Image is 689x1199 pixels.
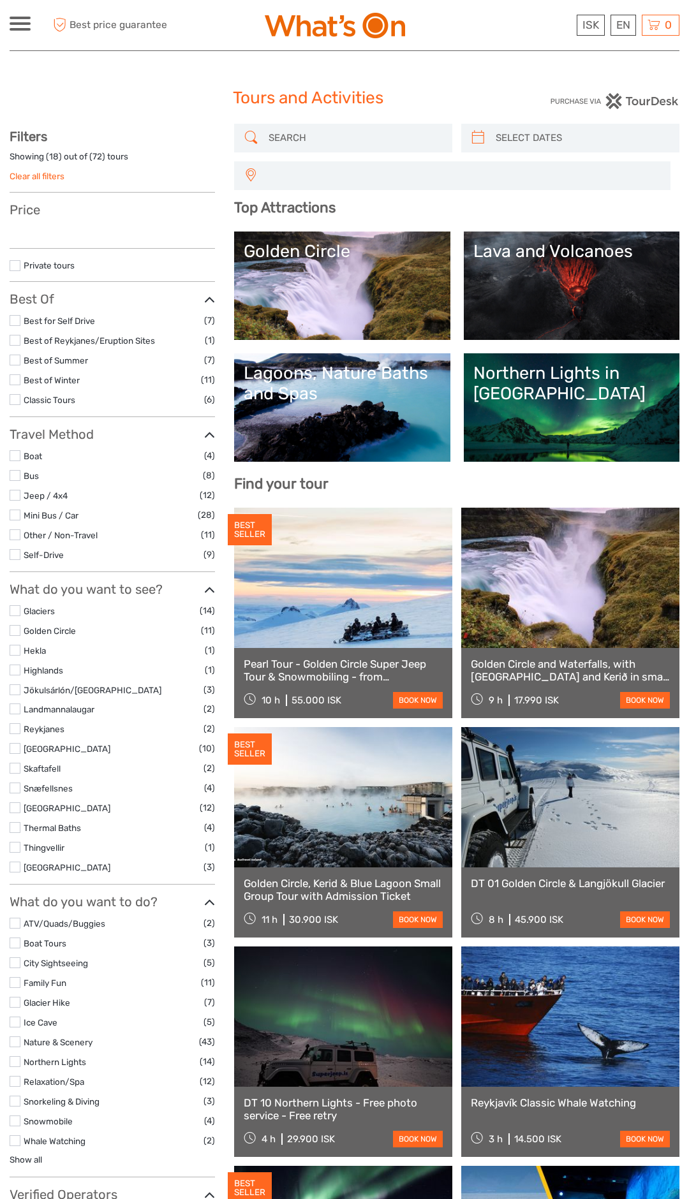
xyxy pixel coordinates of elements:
span: 0 [663,18,674,31]
span: (2) [204,761,215,776]
a: Best of Summer [24,355,88,365]
a: Reykjanes [24,724,64,734]
h3: Best Of [10,291,215,307]
a: Landmannalaugar [24,704,94,714]
span: (43) [199,1034,215,1049]
span: (4) [204,820,215,835]
a: Snæfellsnes [24,783,73,793]
div: BEST SELLER [228,514,272,546]
a: Highlands [24,665,63,675]
h3: What do you want to see? [10,582,215,597]
a: DT 10 Northern Lights - Free photo service - Free retry [244,1096,443,1122]
span: (4) [204,781,215,795]
a: [GEOGRAPHIC_DATA] [24,862,110,872]
div: Northern Lights in [GEOGRAPHIC_DATA] [473,363,670,404]
a: book now [393,1131,443,1147]
span: (12) [200,488,215,503]
span: (7) [204,313,215,328]
span: (2) [204,916,215,931]
a: book now [620,692,670,709]
span: (12) [200,800,215,815]
span: (3) [204,936,215,950]
a: Snorkeling & Diving [24,1096,100,1107]
span: (1) [205,663,215,677]
span: (11) [201,975,215,990]
a: Hekla [24,645,46,656]
a: Best of Winter [24,375,80,385]
a: [GEOGRAPHIC_DATA] [24,744,110,754]
span: (5) [204,1015,215,1029]
a: Boat [24,451,42,461]
span: 9 h [489,695,503,706]
a: Glacier Hike [24,997,70,1008]
a: [GEOGRAPHIC_DATA] [24,803,110,813]
a: Skaftafell [24,763,61,774]
a: Best for Self Drive [24,316,95,326]
span: (12) [200,1074,215,1089]
a: Classic Tours [24,395,75,405]
div: BEST SELLER [228,733,272,765]
img: PurchaseViaTourDesk.png [550,93,679,109]
b: Find your tour [234,475,329,492]
div: 45.900 ISK [515,914,563,925]
a: Lava and Volcanoes [473,241,670,330]
a: Pearl Tour - Golden Circle Super Jeep Tour & Snowmobiling - from [GEOGRAPHIC_DATA] [244,658,443,684]
span: (11) [201,623,215,638]
span: (1) [205,840,215,855]
span: 8 h [489,914,503,925]
div: EN [611,15,636,36]
span: (8) [203,468,215,483]
a: Northern Lights in [GEOGRAPHIC_DATA] [473,363,670,452]
a: Other / Non-Travel [24,530,98,540]
span: (7) [204,995,215,1010]
a: Reykjavík Classic Whale Watching [471,1096,670,1109]
span: (10) [199,741,215,756]
span: (7) [204,353,215,367]
a: Northern Lights [24,1057,86,1067]
a: Whale Watching [24,1136,85,1146]
a: Self-Drive [24,550,64,560]
div: Showing ( ) out of ( ) tours [10,151,215,170]
a: Snowmobile [24,1116,73,1126]
a: Jeep / 4x4 [24,490,68,501]
span: 3 h [489,1133,503,1145]
a: Nature & Scenery [24,1037,93,1047]
span: (3) [204,860,215,874]
a: Ice Cave [24,1017,57,1027]
strong: Filters [10,129,47,144]
a: book now [393,692,443,709]
span: (14) [200,1054,215,1069]
img: What's On [265,13,405,38]
h3: Price [10,202,215,217]
span: (2) [204,1133,215,1148]
span: (4) [204,1114,215,1128]
a: Golden Circle [24,626,76,636]
a: Relaxation/Spa [24,1077,84,1087]
a: Thermal Baths [24,823,81,833]
span: (2) [204,721,215,736]
span: (1) [205,333,215,348]
div: 14.500 ISK [514,1133,561,1145]
span: (6) [204,392,215,407]
div: 29.900 ISK [287,1133,335,1145]
a: Best of Reykjanes/Eruption Sites [24,335,155,346]
div: Lagoons, Nature Baths and Spas [244,363,440,404]
a: DT 01 Golden Circle & Langjökull Glacier [471,877,670,890]
a: Mini Bus / Car [24,510,78,520]
a: Family Fun [24,978,66,988]
a: Clear all filters [10,171,64,181]
span: (4) [204,448,215,463]
span: (14) [200,603,215,618]
label: 72 [93,151,102,163]
div: Lava and Volcanoes [473,241,670,261]
a: book now [620,1131,670,1147]
h3: What do you want to do? [10,894,215,909]
a: Golden Circle, Kerid & Blue Lagoon Small Group Tour with Admission Ticket [244,877,443,903]
a: Thingvellir [24,842,64,853]
span: (11) [201,527,215,542]
h1: Tours and Activities [233,88,456,108]
span: (3) [204,682,215,697]
a: book now [393,911,443,928]
span: (5) [204,955,215,970]
div: 17.990 ISK [514,695,559,706]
